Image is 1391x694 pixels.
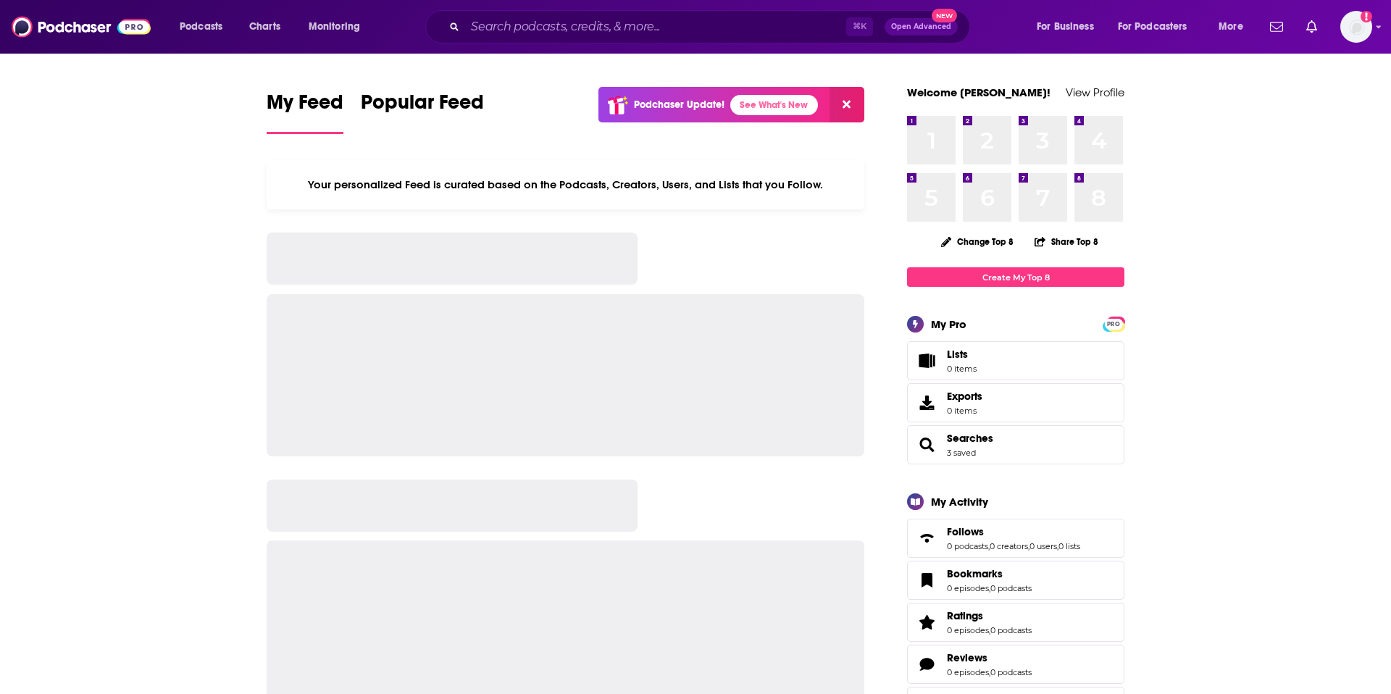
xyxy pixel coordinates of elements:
a: Show notifications dropdown [1264,14,1289,39]
span: , [1057,541,1058,551]
span: Monitoring [309,17,360,37]
button: open menu [298,15,379,38]
a: 0 podcasts [990,625,1032,635]
span: New [932,9,958,22]
span: Popular Feed [361,90,484,123]
a: Ratings [947,609,1032,622]
a: Searches [912,435,941,455]
span: Exports [947,390,982,403]
a: Bookmarks [947,567,1032,580]
a: Popular Feed [361,90,484,134]
span: Lists [947,348,968,361]
span: Charts [249,17,280,37]
span: Bookmarks [947,567,1003,580]
span: Lists [912,351,941,371]
span: , [1028,541,1029,551]
a: Lists [907,341,1124,380]
span: , [988,541,990,551]
a: See What's New [730,95,818,115]
a: 3 saved [947,448,976,458]
span: , [989,625,990,635]
button: Share Top 8 [1034,227,1099,256]
a: 0 podcasts [990,583,1032,593]
p: Podchaser Update! [634,99,724,111]
span: My Feed [267,90,343,123]
span: Follows [907,519,1124,558]
a: Follows [912,528,941,548]
a: Exports [907,383,1124,422]
span: Reviews [907,645,1124,684]
button: open menu [170,15,241,38]
span: Searches [907,425,1124,464]
span: For Podcasters [1118,17,1187,37]
span: , [989,583,990,593]
span: Logged in as kgolds [1340,11,1372,43]
img: Podchaser - Follow, Share and Rate Podcasts [12,13,151,41]
button: Open AdvancedNew [885,18,958,35]
a: 0 episodes [947,625,989,635]
button: open menu [1108,15,1208,38]
a: Searches [947,432,993,445]
a: Welcome [PERSON_NAME]! [907,85,1050,99]
a: PRO [1105,318,1122,329]
span: Exports [912,393,941,413]
img: User Profile [1340,11,1372,43]
a: 0 podcasts [947,541,988,551]
span: Podcasts [180,17,222,37]
input: Search podcasts, credits, & more... [465,15,846,38]
a: Reviews [947,651,1032,664]
a: 0 episodes [947,667,989,677]
span: Bookmarks [907,561,1124,600]
span: More [1219,17,1243,37]
span: Open Advanced [891,23,951,30]
a: 0 episodes [947,583,989,593]
span: PRO [1105,319,1122,330]
div: My Activity [931,495,988,509]
svg: Add a profile image [1361,11,1372,22]
span: 0 items [947,406,982,416]
a: 0 lists [1058,541,1080,551]
button: open menu [1027,15,1112,38]
a: Follows [947,525,1080,538]
span: Ratings [947,609,983,622]
a: View Profile [1066,85,1124,99]
button: Change Top 8 [932,233,1022,251]
div: Search podcasts, credits, & more... [439,10,984,43]
span: Lists [947,348,977,361]
a: Ratings [912,612,941,632]
a: Bookmarks [912,570,941,590]
span: 0 items [947,364,977,374]
div: My Pro [931,317,966,331]
a: Charts [240,15,289,38]
button: open menu [1208,15,1261,38]
a: Reviews [912,654,941,674]
a: 0 podcasts [990,667,1032,677]
a: Create My Top 8 [907,267,1124,287]
button: Show profile menu [1340,11,1372,43]
div: Your personalized Feed is curated based on the Podcasts, Creators, Users, and Lists that you Follow. [267,160,864,209]
a: 0 creators [990,541,1028,551]
span: Follows [947,525,984,538]
span: , [989,667,990,677]
a: 0 users [1029,541,1057,551]
a: My Feed [267,90,343,134]
span: ⌘ K [846,17,873,36]
span: Reviews [947,651,987,664]
span: Ratings [907,603,1124,642]
a: Show notifications dropdown [1300,14,1323,39]
span: For Business [1037,17,1094,37]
